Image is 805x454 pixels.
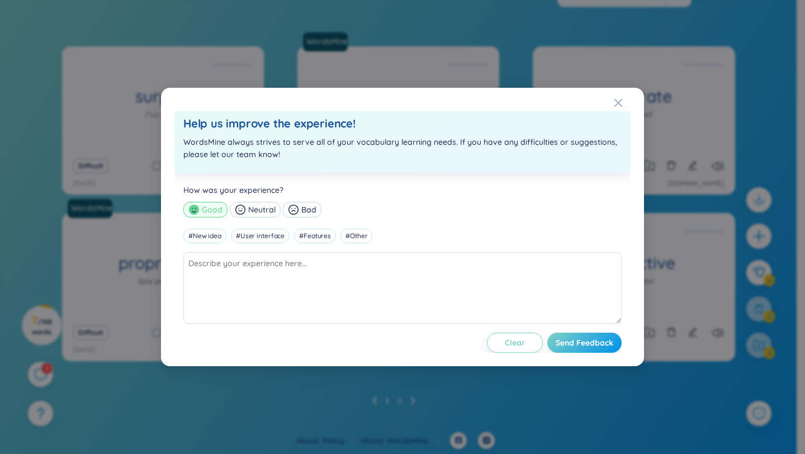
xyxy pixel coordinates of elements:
[183,136,622,160] p: WordsMine always strives to serve all of your vocabulary learning needs. If you have any difficul...
[614,88,644,118] button: Close
[505,337,525,348] span: Clear
[183,116,622,131] h1: Help us improve the experience!
[301,204,316,216] span: Bad
[248,204,276,216] span: Neutral
[556,337,613,348] span: Send Feedback
[487,333,543,353] button: Clear
[547,333,622,353] button: Send Feedback
[183,184,622,196] div: How was your experience?
[340,229,372,243] div: # Other
[183,229,226,243] div: # New idea
[202,204,222,216] span: Good
[294,229,336,243] div: # Features
[231,229,290,243] div: # User interface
